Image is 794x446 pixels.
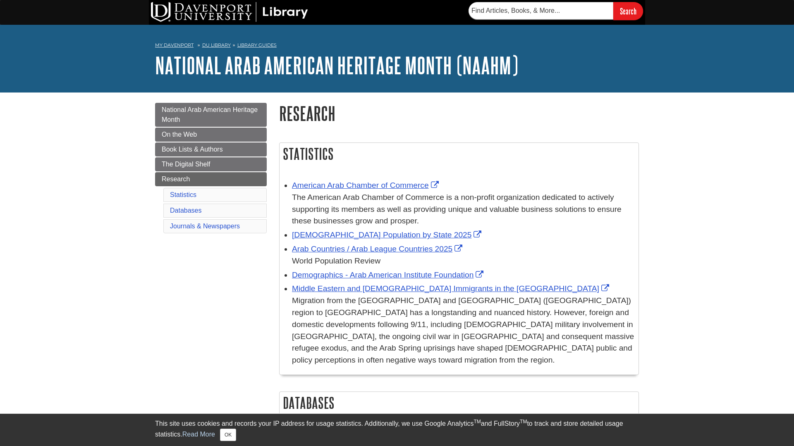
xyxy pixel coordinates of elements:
div: This site uses cookies and records your IP address for usage statistics. Additionally, we use Goo... [155,419,639,441]
span: National Arab American Heritage Month [162,106,258,123]
span: On the Web [162,131,197,138]
a: Journals & Newspapers [170,223,240,230]
h2: Statistics [280,143,639,165]
sup: TM [520,419,527,425]
a: Link opens in new window [292,284,611,293]
button: Close [220,429,236,441]
a: Link opens in new window [292,230,483,239]
span: Book Lists & Authors [162,146,223,153]
a: Link opens in new window [292,244,464,253]
a: Read More [182,431,215,438]
form: Searches DU Library's articles, books, and more [469,2,643,20]
input: Find Articles, Books, & More... [469,2,613,19]
div: The American Arab Chamber of Commerce is a non-profit organization dedicated to actively supporti... [292,192,634,227]
a: Statistics [170,191,196,198]
div: Migration from the [GEOGRAPHIC_DATA] and [GEOGRAPHIC_DATA] ([GEOGRAPHIC_DATA]) region to [GEOGRAP... [292,295,634,366]
img: DU Library [151,2,308,22]
a: On the Web [155,128,267,142]
span: The Digital Shelf [162,161,210,168]
div: World Population Review [292,255,634,267]
a: The Digital Shelf [155,157,267,171]
div: Guide Page Menu [155,103,267,235]
nav: breadcrumb [155,40,639,53]
h1: Research [279,103,639,124]
a: Research [155,172,267,186]
span: Research [162,176,190,183]
h2: Databases [280,392,639,414]
a: Databases [170,207,202,214]
a: Link opens in new window [292,181,441,190]
a: National Arab American Heritage Month (NAAHM) [155,52,518,78]
a: Link opens in new window [292,270,485,279]
a: Library Guides [237,42,277,48]
a: My Davenport [155,42,194,49]
sup: TM [474,419,481,425]
a: DU Library [202,42,231,48]
a: National Arab American Heritage Month [155,103,267,127]
a: Book Lists & Authors [155,142,267,157]
input: Search [613,2,643,20]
